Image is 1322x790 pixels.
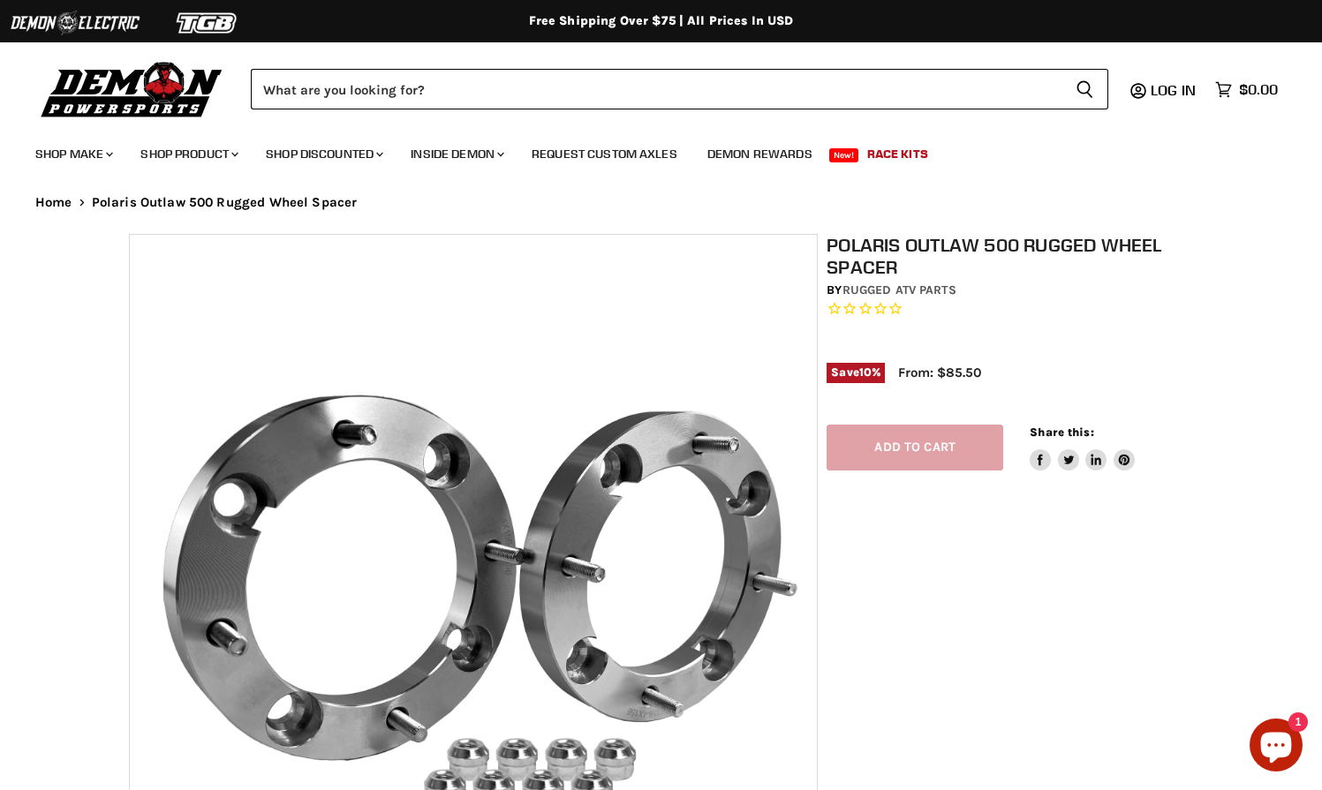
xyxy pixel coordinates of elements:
span: From: $85.50 [898,365,981,380]
a: Shop Make [22,136,124,172]
h1: Polaris Outlaw 500 Rugged Wheel Spacer [827,234,1202,278]
span: Save % [827,363,885,382]
span: $0.00 [1239,81,1278,98]
span: New! [829,148,859,162]
span: Rated 0.0 out of 5 stars 0 reviews [827,300,1202,319]
div: by [827,281,1202,300]
a: Rugged ATV Parts [842,282,956,297]
span: 10 [859,365,872,379]
inbox-online-store-chat: Shopify online store chat [1244,719,1308,776]
a: Request Custom Axles [518,136,691,172]
a: Shop Discounted [253,136,394,172]
a: Home [35,195,72,210]
a: Shop Product [127,136,249,172]
span: Polaris Outlaw 500 Rugged Wheel Spacer [92,195,358,210]
ul: Main menu [22,129,1273,172]
a: Log in [1143,82,1206,98]
a: Demon Rewards [694,136,826,172]
input: Search [251,69,1061,109]
span: Share this: [1030,425,1093,439]
img: Demon Electric Logo 2 [9,6,141,40]
img: TGB Logo 2 [141,6,274,40]
aside: Share this: [1030,425,1135,471]
span: Log in [1151,81,1196,99]
img: Demon Powersports [35,57,229,120]
button: Search [1061,69,1108,109]
a: Race Kits [854,136,941,172]
form: Product [251,69,1108,109]
a: Inside Demon [397,136,515,172]
a: $0.00 [1206,77,1287,102]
